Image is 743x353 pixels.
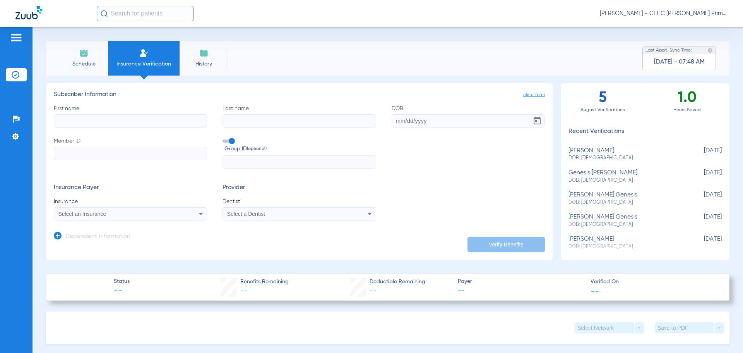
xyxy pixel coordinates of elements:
span: Benefits Remaining [240,278,289,286]
div: [PERSON_NAME] [568,236,683,250]
input: Search for patients [97,6,193,21]
div: genesis [PERSON_NAME] [568,169,683,184]
h3: Subscriber Information [54,91,545,99]
img: hamburger-icon [10,33,22,42]
label: First name [54,105,207,127]
h3: Insurance Payer [54,184,207,192]
span: [DATE] [683,147,722,162]
span: DOB: [DEMOGRAPHIC_DATA] [568,155,683,162]
small: (optional) [247,145,267,153]
img: Search Icon [101,10,108,17]
span: DOB: [DEMOGRAPHIC_DATA] [568,199,683,206]
img: Schedule [79,48,89,58]
span: -- [114,286,130,297]
div: 5 [561,83,645,118]
h3: Recent Verifications [561,128,729,136]
div: 1.0 [645,83,729,118]
span: -- [370,288,377,294]
span: -- [591,287,599,295]
input: Last name [223,114,376,127]
span: [DATE] [683,169,722,184]
span: -- [458,286,584,296]
div: [PERSON_NAME] genesis [568,191,683,206]
span: August Verifications [561,106,645,114]
span: Last Appt. Sync Time: [645,46,692,54]
img: Zuub Logo [15,6,42,19]
span: [DATE] - 07:48 AM [654,58,705,66]
label: DOB [392,105,545,127]
h3: Dependent Information [65,233,130,241]
span: Select a Dentist [227,211,265,217]
span: Schedule [65,60,102,68]
div: [PERSON_NAME] genesis [568,214,683,228]
h3: Provider [223,184,376,192]
input: DOBOpen calendar [392,114,545,127]
input: Member ID [54,147,207,160]
span: Select an Insurance [58,211,106,217]
span: [DATE] [683,191,722,206]
span: DOB: [DEMOGRAPHIC_DATA] [568,177,683,184]
span: -- [240,288,247,294]
span: Status [114,277,130,286]
span: DOB: [DEMOGRAPHIC_DATA] [568,221,683,228]
span: Hours Saved [645,106,729,114]
label: Member ID [54,137,207,169]
span: Deductible Remaining [370,278,425,286]
span: [PERSON_NAME] - CFHC [PERSON_NAME] Primary Care Dental [600,10,728,17]
span: clear form [523,91,545,99]
span: Group ID [224,145,376,153]
img: last sync help info [707,48,713,53]
iframe: Chat Widget [704,316,743,353]
button: Open calendar [529,113,545,129]
span: Payer [458,277,584,286]
input: First name [54,114,207,127]
span: Insurance [54,198,207,205]
span: [DATE] [683,236,722,250]
span: History [185,60,222,68]
img: History [199,48,209,58]
span: Dentist [223,198,376,205]
img: Manual Insurance Verification [139,48,149,58]
button: Verify Benefits [467,237,545,252]
span: Insurance Verification [114,60,174,68]
span: Verified On [591,278,717,286]
label: Last name [223,105,376,127]
span: [DATE] [683,214,722,228]
div: [PERSON_NAME] [568,147,683,162]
